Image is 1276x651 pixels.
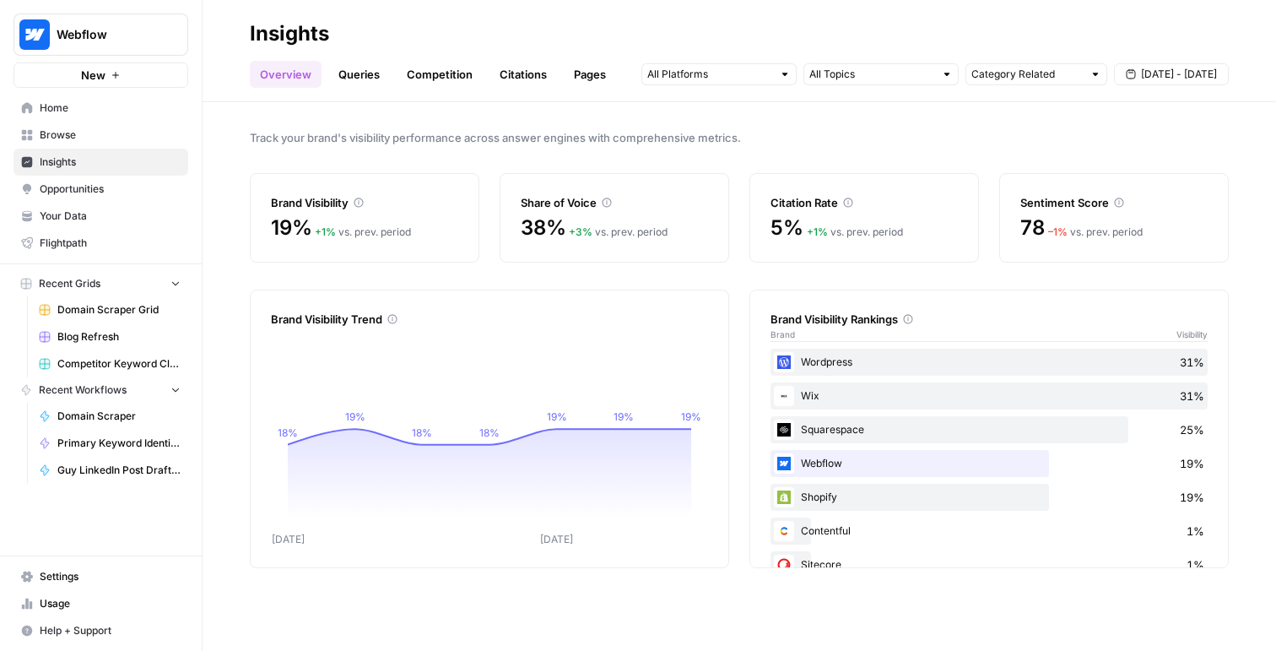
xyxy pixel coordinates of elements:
span: Your Data [40,209,181,224]
span: 38% [521,214,565,241]
span: 5% [770,214,803,241]
div: Sentiment Score [1020,194,1208,211]
div: vs. prev. period [315,225,411,240]
span: Track your brand's visibility performance across answer engines with comprehensive metrics. [250,129,1229,146]
div: Wordpress [770,349,1208,376]
span: Visibility [1176,328,1208,341]
button: New [14,62,188,88]
span: – 1 % [1048,225,1068,238]
span: Domain Scraper Grid [57,302,181,317]
img: a1pu3e9a4sjoov2n4mw66knzy8l8 [774,453,794,474]
div: vs. prev. period [569,225,668,240]
a: Insights [14,149,188,176]
span: Help + Support [40,623,181,638]
tspan: 18% [412,426,432,439]
tspan: 18% [479,426,500,439]
tspan: 19% [547,410,567,423]
button: Help + Support [14,617,188,644]
span: 19% [271,214,311,241]
span: Recent Workflows [39,382,127,398]
tspan: [DATE] [540,533,573,545]
span: Competitor Keyword Cluster -> Brief [57,356,181,372]
a: Settings [14,563,188,590]
span: Domain Scraper [57,409,181,424]
div: Contentful [770,518,1208,545]
a: Domain Scraper Grid [31,296,188,323]
span: + 3 % [569,225,592,238]
a: Guy LinkedIn Post Draft Creator [31,457,188,484]
a: Competitor Keyword Cluster -> Brief [31,350,188,377]
input: All Topics [809,66,934,83]
a: Domain Scraper [31,403,188,430]
button: Recent Grids [14,271,188,296]
div: Share of Voice [521,194,708,211]
span: Flightpath [40,236,181,251]
span: 78 [1020,214,1045,241]
a: Overview [250,61,322,88]
a: Browse [14,122,188,149]
div: vs. prev. period [807,225,903,240]
tspan: 19% [681,410,701,423]
span: Opportunities [40,182,181,197]
span: 19% [1180,489,1204,506]
div: Citation Rate [770,194,958,211]
span: 1% [1187,556,1204,573]
span: Usage [40,596,181,611]
img: i4x52ilb2nzb0yhdjpwfqj6p8htt [774,386,794,406]
div: Insights [250,20,329,47]
span: Webflow [57,26,159,43]
span: 25% [1180,421,1204,438]
a: Competition [397,61,483,88]
button: [DATE] - [DATE] [1114,63,1229,85]
a: Primary Keyword Identifier (SemRUSH) [31,430,188,457]
a: Home [14,95,188,122]
tspan: [DATE] [272,533,305,545]
a: Flightpath [14,230,188,257]
a: Your Data [14,203,188,230]
div: Webflow [770,450,1208,477]
span: Settings [40,569,181,584]
a: Usage [14,590,188,617]
img: Webflow Logo [19,19,50,50]
div: Squarespace [770,416,1208,443]
div: Wix [770,382,1208,410]
a: Citations [489,61,557,88]
span: Browse [40,127,181,143]
tspan: 19% [614,410,634,423]
span: [DATE] - [DATE] [1141,67,1217,82]
img: 2ud796hvc3gw7qwjscn75txc5abr [774,521,794,541]
span: + 1 % [807,225,828,238]
span: Insights [40,155,181,170]
img: nkwbr8leobsn7sltvelb09papgu0 [774,555,794,575]
div: Brand Visibility Rankings [770,311,1208,328]
span: Primary Keyword Identifier (SemRUSH) [57,436,181,451]
div: Brand Visibility [271,194,458,211]
img: 22xsrp1vvxnaoilgdb3s3rw3scik [774,352,794,372]
a: Opportunities [14,176,188,203]
span: Brand [770,328,795,341]
div: Sitecore [770,551,1208,578]
span: Recent Grids [39,276,100,291]
input: All Platforms [647,66,772,83]
div: Shopify [770,484,1208,511]
span: Guy LinkedIn Post Draft Creator [57,463,181,478]
span: 19% [1180,455,1204,472]
button: Recent Workflows [14,377,188,403]
a: Queries [328,61,390,88]
span: + 1 % [315,225,336,238]
div: vs. prev. period [1048,225,1143,240]
span: 1% [1187,523,1204,540]
span: New [81,67,105,84]
img: wrtrwb713zz0l631c70900pxqvqh [774,487,794,507]
button: Workspace: Webflow [14,14,188,56]
a: Pages [564,61,616,88]
input: Category Related [971,66,1083,83]
span: 31% [1180,388,1204,404]
a: Blog Refresh [31,323,188,350]
img: onsbemoa9sjln5gpq3z6gl4wfdvr [774,420,794,440]
tspan: 18% [278,426,298,439]
span: Home [40,100,181,116]
span: 31% [1180,354,1204,371]
tspan: 19% [345,410,365,423]
span: Blog Refresh [57,329,181,344]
